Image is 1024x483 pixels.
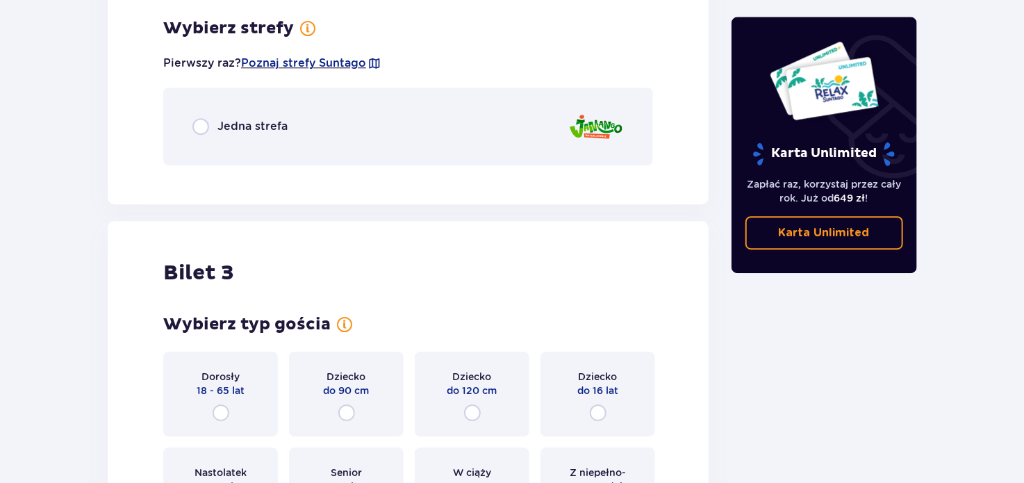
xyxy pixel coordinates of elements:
[779,225,870,240] p: Karta Unlimited
[327,370,366,384] p: Dziecko
[163,260,234,286] p: Bilet 3
[745,177,904,205] p: Zapłać raz, korzystaj przez cały rok. Już od !
[331,466,362,480] p: Senior
[163,314,331,335] p: Wybierz typ gościa
[217,119,288,134] p: Jedna strefa
[577,384,618,398] p: do 16 lat
[324,384,370,398] p: do 90 cm
[453,370,492,384] p: Dziecko
[745,216,904,249] a: Karta Unlimited
[834,193,866,204] span: 649 zł
[195,466,247,480] p: Nastolatek
[579,370,618,384] p: Dziecko
[453,466,491,480] p: W ciąży
[568,107,624,147] img: zone logo
[197,384,245,398] p: 18 - 65 lat
[163,56,381,71] p: Pierwszy raz?
[447,384,497,398] p: do 120 cm
[201,370,240,384] p: Dorosły
[241,56,366,71] a: Poznaj strefy Suntago
[163,18,294,39] p: Wybierz strefy
[752,142,896,166] p: Karta Unlimited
